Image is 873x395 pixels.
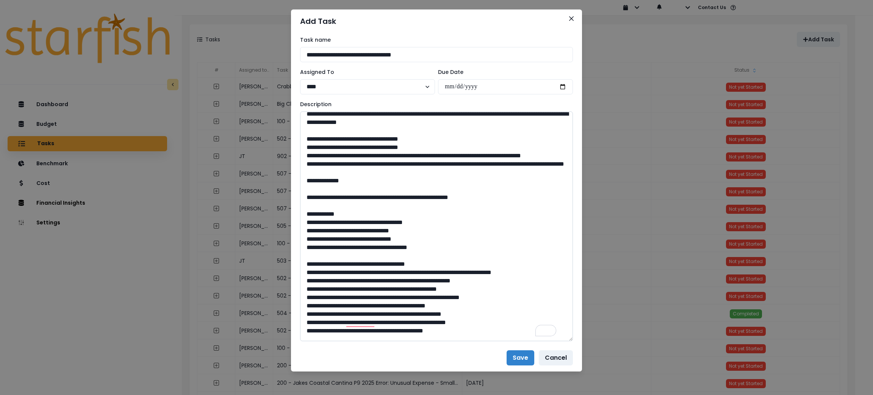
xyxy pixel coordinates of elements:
[300,68,430,76] label: Assigned To
[565,13,577,25] button: Close
[300,100,568,108] label: Description
[300,111,573,341] textarea: To enrich screen reader interactions, please activate Accessibility in Grammarly extension settings
[438,68,568,76] label: Due Date
[507,350,534,365] button: Save
[291,9,582,33] header: Add Task
[300,36,568,44] label: Task name
[539,350,573,365] button: Cancel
